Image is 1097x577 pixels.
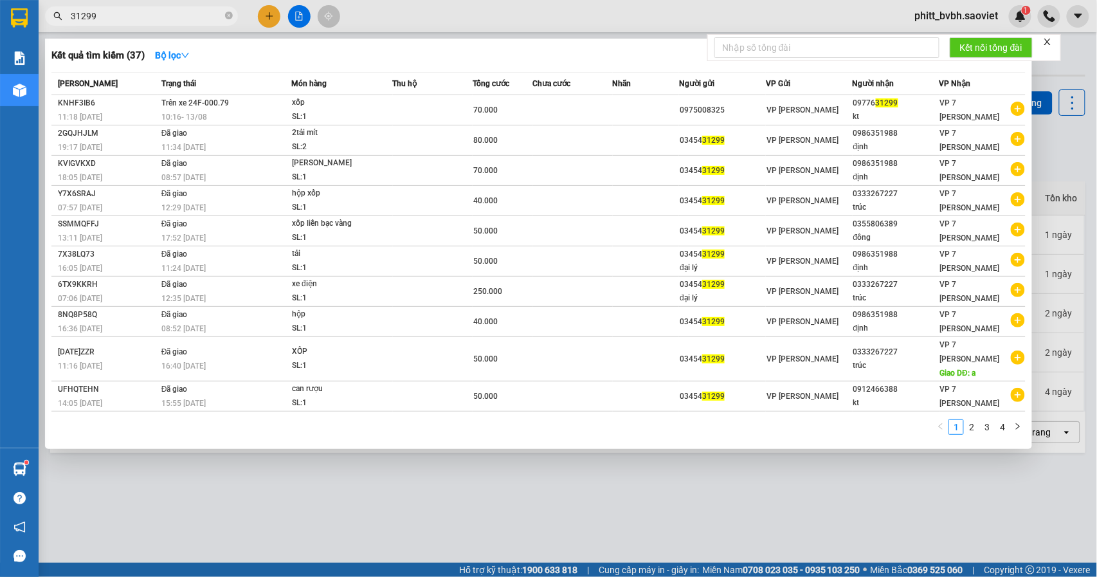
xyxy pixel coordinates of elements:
span: 31299 [702,250,725,259]
span: 16:05 [DATE] [58,264,102,273]
div: 0986351988 [853,157,939,170]
div: 0986351988 [853,127,939,140]
div: định [853,140,939,154]
span: 08:52 [DATE] [161,324,206,333]
span: Đã giao [161,159,188,168]
div: SSMMQFFJ [58,217,158,231]
a: 1 [949,420,963,434]
span: Tổng cước [473,79,509,88]
span: 13:11 [DATE] [58,234,102,243]
li: Next Page [1010,419,1026,435]
li: 3 [979,419,995,435]
span: notification [14,521,26,533]
span: Giao DĐ: a [940,369,976,378]
div: 6TX9KKRH [58,278,158,291]
div: 03454 [680,194,765,208]
div: SL: 1 [292,396,388,410]
span: 70.000 [473,166,498,175]
img: solution-icon [13,51,26,65]
span: close-circle [225,10,233,23]
div: trúc [853,291,939,305]
span: VP [PERSON_NAME] [766,392,839,401]
span: 12:35 [DATE] [161,294,206,303]
h2: VP Nhận: VP 7 [PERSON_NAME] [68,75,311,156]
div: XỐP [292,345,388,359]
img: logo.jpg [7,10,71,75]
span: 31299 [702,392,725,401]
div: xốp liền bạc vàng [292,217,388,231]
div: kt [853,110,939,124]
span: VP [PERSON_NAME] [766,317,839,326]
div: 2tải mít [292,126,388,140]
div: xe điện [292,277,388,291]
span: 16:36 [DATE] [58,324,102,333]
a: 3 [980,420,994,434]
a: 2 [965,420,979,434]
span: VP [PERSON_NAME] [766,226,839,235]
li: 2 [964,419,979,435]
span: plus-circle [1011,351,1025,365]
span: 15:55 [DATE] [161,399,206,408]
li: 1 [948,419,964,435]
span: 18:05 [DATE] [58,173,102,182]
div: 0333267227 [853,345,939,359]
div: đại lý [680,291,765,305]
span: 31299 [702,280,725,289]
div: 03454 [680,390,765,403]
div: định [853,322,939,335]
span: Trên xe 24F-000.79 [161,98,229,107]
div: SL: 1 [292,291,388,306]
button: Kết nối tổng đài [950,37,1033,58]
div: đại lý [680,261,765,275]
span: close [1043,37,1052,46]
div: 0333267227 [853,278,939,291]
div: SL: 1 [292,231,388,245]
span: VP 7 [PERSON_NAME] [940,250,1000,273]
div: kt [853,396,939,410]
span: 80.000 [473,136,498,145]
div: can rượu [292,382,388,396]
span: plus-circle [1011,102,1025,116]
span: 14:05 [DATE] [58,399,102,408]
span: VP 7 [PERSON_NAME] [940,340,1000,363]
span: question-circle [14,492,26,504]
span: Đã giao [161,129,188,138]
div: SL: 1 [292,322,388,336]
span: Đã giao [161,250,188,259]
span: VP Nhận [939,79,971,88]
span: VP 7 [PERSON_NAME] [940,159,1000,182]
span: VP 7 [PERSON_NAME] [940,98,1000,122]
span: 11:16 [DATE] [58,362,102,371]
span: 12:29 [DATE] [161,203,206,212]
div: SL: 1 [292,261,388,275]
div: định [853,261,939,275]
span: message [14,550,26,562]
span: plus-circle [1011,132,1025,146]
span: 17:52 [DATE] [161,234,206,243]
span: Đã giao [161,189,188,198]
span: 07:06 [DATE] [58,294,102,303]
b: Sao Việt [78,30,157,51]
span: VP 7 [PERSON_NAME] [940,189,1000,212]
span: VP 7 [PERSON_NAME] [940,280,1000,303]
sup: 1 [24,461,28,464]
span: 70.000 [473,105,498,114]
div: KVIGVKXD [58,157,158,170]
div: 03454 [680,315,765,329]
span: 40.000 [473,196,498,205]
span: VP [PERSON_NAME] [766,136,839,145]
span: 50.000 [473,354,498,363]
span: close-circle [225,12,233,19]
span: Đã giao [161,347,188,356]
div: 0975008325 [680,104,765,117]
div: 0986351988 [853,308,939,322]
li: Previous Page [933,419,948,435]
span: 10:16 - 13/08 [161,113,207,122]
span: VP 7 [PERSON_NAME] [940,310,1000,333]
span: plus-circle [1011,192,1025,206]
div: SL: 2 [292,140,388,154]
span: VP [PERSON_NAME] [766,105,839,114]
span: down [181,51,190,60]
span: 31299 [702,136,725,145]
img: warehouse-icon [13,463,26,476]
